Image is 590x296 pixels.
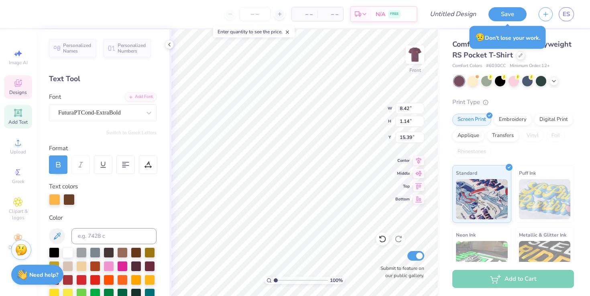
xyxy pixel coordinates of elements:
strong: Need help? [29,271,58,279]
img: Front [407,47,423,63]
input: – – [239,7,271,21]
span: N/A [376,10,385,18]
span: Decorate [8,244,28,251]
span: Personalized Numbers [118,43,146,54]
button: Switch to Greek Letters [106,129,157,136]
img: Neon Ink [456,241,508,281]
span: Center [395,158,410,163]
label: Font [49,92,61,102]
div: Text Tool [49,73,157,84]
a: ES [559,7,574,21]
span: Greek [12,178,24,185]
span: Add Text [8,119,28,125]
span: Metallic & Glitter Ink [519,231,566,239]
div: Digital Print [534,114,573,126]
div: Screen Print [452,114,491,126]
div: Format [49,144,157,153]
div: Vinyl [521,130,544,142]
input: Untitled Design [423,6,482,22]
span: FREE [390,11,399,17]
span: Minimum Order: 12 + [510,63,550,69]
span: Middle [395,171,410,176]
div: Rhinestones [452,146,491,158]
div: Add Font [125,92,157,102]
button: Save [488,7,527,21]
span: # 6030CC [486,63,506,69]
span: – – [297,10,313,18]
div: Front [409,67,421,74]
span: ES [563,10,570,19]
div: Transfers [487,130,519,142]
div: Foil [546,130,565,142]
span: Designs [9,89,27,96]
div: Applique [452,130,484,142]
span: 😥 [475,32,485,43]
input: e.g. 7428 c [71,228,157,244]
div: Don’t lose your work. [470,26,546,49]
div: Embroidery [494,114,532,126]
span: Personalized Names [63,43,92,54]
span: Upload [10,149,26,155]
label: Submit to feature on our public gallery. [376,265,424,279]
span: Top [395,184,410,189]
div: Print Type [452,98,574,107]
span: – – [322,10,338,18]
span: Clipart & logos [4,208,32,221]
span: Comfort Colors Adult Heavyweight RS Pocket T-Shirt [452,39,572,60]
div: Enter quantity to see the price. [213,26,295,37]
span: Standard [456,169,477,177]
span: Bottom [395,196,410,202]
img: Metallic & Glitter Ink [519,241,571,281]
span: Neon Ink [456,231,476,239]
div: Color [49,213,157,223]
label: Text colors [49,182,78,191]
span: Puff Ink [519,169,536,177]
img: Standard [456,179,508,219]
span: 100 % [330,277,343,284]
img: Puff Ink [519,179,571,219]
span: Comfort Colors [452,63,482,69]
span: Image AI [9,59,28,66]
